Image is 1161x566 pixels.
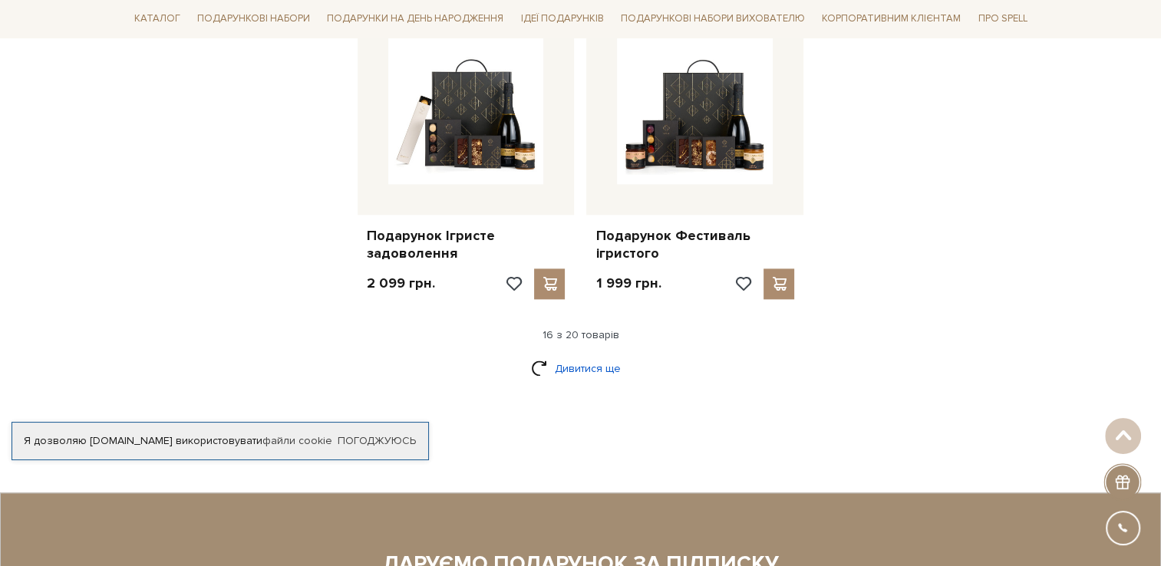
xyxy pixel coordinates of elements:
a: Подарункові набори вихователю [615,6,811,32]
a: Подарунок Ігристе задоволення [367,227,566,263]
a: Ідеї подарунків [514,8,609,31]
a: Про Spell [971,8,1033,31]
a: Подарункові набори [191,8,316,31]
a: Корпоративним клієнтам [816,6,967,32]
a: Подарунок Фестиваль ігристого [595,227,794,263]
div: 16 з 20 товарів [122,328,1040,342]
a: файли cookie [262,434,332,447]
a: Подарунки на День народження [321,8,510,31]
p: 1 999 грн. [595,275,661,292]
div: Я дозволяю [DOMAIN_NAME] використовувати [12,434,428,448]
a: Дивитися ще [531,355,631,382]
a: Каталог [128,8,186,31]
p: 2 099 грн. [367,275,435,292]
a: Погоджуюсь [338,434,416,448]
